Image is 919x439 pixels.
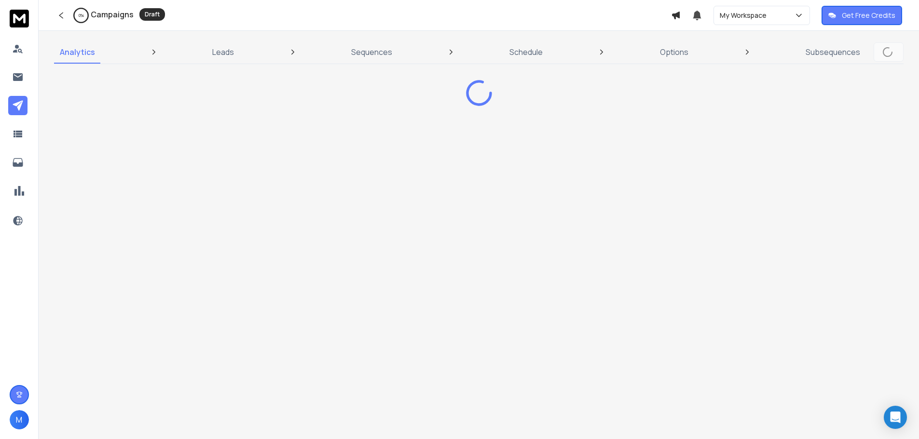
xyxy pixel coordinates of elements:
p: 0 % [79,13,84,18]
a: Leads [206,40,240,64]
div: Open Intercom Messenger [884,406,907,429]
button: Get Free Credits [822,6,902,25]
button: M [10,410,29,429]
a: Schedule [504,40,549,64]
p: Subsequences [806,46,860,58]
a: Analytics [54,40,101,64]
p: Options [660,46,688,58]
a: Subsequences [800,40,866,64]
p: Leads [212,46,234,58]
p: Get Free Credits [842,11,895,20]
div: Draft [139,8,165,21]
h1: Campaigns [91,9,134,20]
a: Sequences [345,40,398,64]
p: Schedule [509,46,543,58]
p: Analytics [60,46,95,58]
a: Options [654,40,694,64]
p: My Workspace [720,11,770,20]
p: Sequences [351,46,392,58]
